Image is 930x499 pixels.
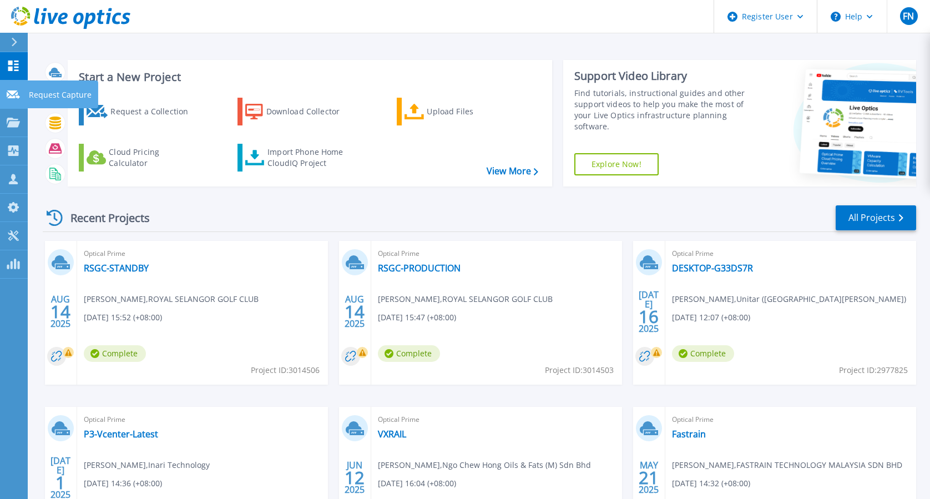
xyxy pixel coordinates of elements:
span: [DATE] 15:47 (+08:00) [378,311,456,324]
span: 1 [55,478,65,487]
div: Recent Projects [43,204,165,231]
span: [PERSON_NAME] , FASTRAIN TECHNOLOGY MALAYSIA SDN BHD [672,459,902,471]
span: Optical Prime [84,414,321,426]
a: RSGC-PRODUCTION [378,263,461,274]
a: Explore Now! [574,153,659,175]
span: [DATE] 12:07 (+08:00) [672,311,750,324]
a: P3-Vcenter-Latest [84,429,158,440]
div: Download Collector [266,100,355,123]
span: [PERSON_NAME] , Inari Technology [84,459,210,471]
div: MAY 2025 [638,457,659,498]
a: DESKTOP-G33DS7R [672,263,753,274]
span: [DATE] 14:32 (+08:00) [672,477,750,490]
span: Complete [378,345,440,362]
a: View More [487,166,538,177]
span: Project ID: 3014506 [251,364,320,376]
div: Cloud Pricing Calculator [109,147,198,169]
span: Complete [672,345,734,362]
span: 16 [639,312,659,321]
span: 21 [639,473,659,482]
span: Project ID: 3014503 [545,364,614,376]
span: [PERSON_NAME] , ROYAL SELANGOR GOLF CLUB [378,293,553,305]
div: Find tutorials, instructional guides and other support videos to help you make the most of your L... [574,88,752,132]
div: [DATE] 2025 [50,457,71,498]
span: Optical Prime [672,248,909,260]
a: RSGC-STANDBY [84,263,149,274]
span: [DATE] 14:36 (+08:00) [84,477,162,490]
a: VXRAIL [378,429,406,440]
a: All Projects [836,205,916,230]
div: Import Phone Home CloudIQ Project [267,147,354,169]
span: 12 [345,473,365,482]
p: Request Capture [29,80,92,109]
span: [DATE] 16:04 (+08:00) [378,477,456,490]
span: Project ID: 2977825 [839,364,908,376]
span: [DATE] 15:52 (+08:00) [84,311,162,324]
div: AUG 2025 [50,291,71,332]
div: Upload Files [427,100,515,123]
a: Upload Files [397,98,520,125]
span: [PERSON_NAME] , ROYAL SELANGOR GOLF CLUB [84,293,259,305]
span: Optical Prime [378,248,615,260]
span: [PERSON_NAME] , Ngo Chew Hong Oils & Fats (M) Sdn Bhd [378,459,591,471]
a: Fastrain [672,429,706,440]
span: Optical Prime [672,414,909,426]
div: JUN 2025 [344,457,365,498]
span: 14 [50,307,70,316]
div: [DATE] 2025 [638,291,659,332]
div: Support Video Library [574,69,752,83]
span: Complete [84,345,146,362]
a: Request a Collection [79,98,203,125]
a: Download Collector [237,98,361,125]
span: Optical Prime [84,248,321,260]
span: 14 [345,307,365,316]
span: [PERSON_NAME] , Unitar ([GEOGRAPHIC_DATA][PERSON_NAME]) [672,293,906,305]
span: Optical Prime [378,414,615,426]
span: FN [903,12,914,21]
a: Cloud Pricing Calculator [79,144,203,172]
div: Request a Collection [110,100,199,123]
div: AUG 2025 [344,291,365,332]
h3: Start a New Project [79,71,538,83]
